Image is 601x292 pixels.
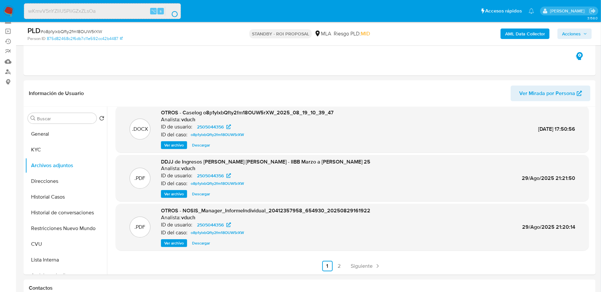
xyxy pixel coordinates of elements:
h6: vduch [181,214,195,221]
b: PLD [27,25,41,36]
p: ID del caso: [161,229,187,236]
a: Salir [589,8,596,14]
p: ID del caso: [161,131,187,138]
a: 2505044356 [193,123,235,131]
button: Ver archivo [161,190,187,198]
h6: vduch [181,116,195,123]
span: 29/Ago/2025 21:21:50 [522,174,575,182]
input: Buscar [37,116,94,122]
button: Lista Interna [25,252,107,268]
p: .PDF [135,224,146,231]
button: AML Data Collector [501,29,550,39]
button: Acciones [557,29,592,39]
span: Ver archivo [164,240,184,246]
h6: vduch [181,165,195,172]
span: MID [361,30,370,37]
button: Anticipos de dinero [25,268,107,283]
span: Accesos rápidos [486,8,522,14]
a: Siguiente [348,261,383,271]
button: Ver archivo [161,141,187,149]
span: OTROS - Caselog o8p1ylxbQfty2fm18OUW5rXW_2025_08_19_10_39_47 [161,109,334,116]
a: Ir a la página 2 [334,261,345,271]
span: s [160,8,162,14]
span: Ver archivo [164,191,184,197]
button: Buscar [30,116,36,121]
p: ID de usuario: [161,172,192,179]
button: Descargar [189,190,213,198]
button: Restricciones Nuevo Mundo [25,221,107,236]
span: DDJJ de Ingresos [PERSON_NAME] [PERSON_NAME] - IIBB Marzo a [PERSON_NAME] 25 [161,158,370,165]
a: 875d82468c2f6db7c11e592cc42b4487 [47,36,123,42]
span: 3.158.0 [587,15,598,21]
button: Archivos adjuntos [25,158,107,173]
p: STANDBY - ROI PROPOSAL [249,29,312,38]
span: o8p1ylxbQfty2fm18OUW5rXW [191,131,244,139]
button: Historial Casos [25,189,107,205]
span: Descargar [192,240,210,246]
h1: Contactos [29,285,591,291]
button: Descargar [189,141,213,149]
button: CVU [25,236,107,252]
p: Analista: [161,165,181,172]
a: 2505044356 [193,172,235,180]
a: 2505044356 [193,221,235,229]
span: 2505044356 [197,172,224,180]
span: 29/Ago/2025 21:20:14 [522,223,575,231]
a: o8p1ylxbQfty2fm18OUW5rXW [188,229,247,237]
a: o8p1ylxbQfty2fm18OUW5rXW [188,180,247,187]
button: Volver al orden por defecto [99,116,104,123]
p: ID de usuario: [161,124,192,130]
span: o8p1ylxbQfty2fm18OUW5rXW [191,180,244,187]
span: [DATE] 17:50:56 [538,125,575,133]
button: search-icon [165,7,178,16]
h1: Información de Usuario [29,90,84,97]
a: Ir a la página 1 [322,261,333,271]
p: Analista: [161,116,181,123]
div: MLA [314,30,331,37]
span: Ver archivo [164,142,184,148]
span: Descargar [192,191,210,197]
a: o8p1ylxbQfty2fm18OUW5rXW [188,131,247,139]
span: Siguiente [351,263,373,269]
p: .DOCX [132,126,148,133]
p: fabricio.bottalo@mercadolibre.com [550,8,587,14]
a: Notificaciones [529,8,534,14]
p: .PDF [135,175,146,182]
p: Analista: [161,214,181,221]
button: Direcciones [25,173,107,189]
input: Buscar usuario o caso... [24,7,181,15]
button: Ver archivo [161,239,187,247]
span: # o8p1ylxbQfty2fm18OUW5rXW [41,28,102,35]
b: Person ID [27,36,45,42]
nav: Paginación [116,261,589,271]
span: Riesgo PLD: [334,30,370,37]
button: General [25,126,107,142]
span: Ver Mirada por Persona [519,86,575,101]
span: o8p1ylxbQfty2fm18OUW5rXW [191,229,244,237]
b: AML Data Collector [505,29,545,39]
p: ID del caso: [161,180,187,187]
span: ⌥ [151,8,156,14]
span: Descargar [192,142,210,148]
button: KYC [25,142,107,158]
p: ID de usuario: [161,222,192,228]
span: OTROS - NOSIS_Manager_InformeIndividual_20412357958_654930_20250829161922 [161,207,370,214]
button: Historial de conversaciones [25,205,107,221]
span: 2505044356 [197,221,224,229]
button: Descargar [189,239,213,247]
span: 2505044356 [197,123,224,131]
button: Ver Mirada por Persona [511,86,591,101]
span: Acciones [562,29,581,39]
